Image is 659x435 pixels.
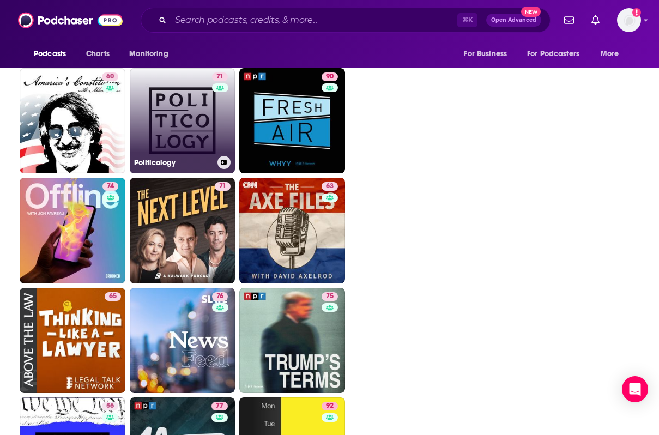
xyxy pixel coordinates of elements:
[216,71,223,82] span: 71
[239,68,345,174] a: 90
[239,178,345,283] a: 63
[20,178,125,283] a: 74
[212,292,228,301] a: 76
[326,401,334,412] span: 92
[464,46,507,62] span: For Business
[130,178,235,283] a: 71
[457,13,477,27] span: ⌘ K
[617,8,641,32] img: User Profile
[617,8,641,32] span: Logged in as ASabine
[106,401,114,412] span: 56
[86,46,110,62] span: Charts
[491,17,536,23] span: Open Advanced
[632,8,641,17] svg: Add a profile image
[601,46,619,62] span: More
[106,71,114,82] span: 60
[527,46,579,62] span: For Podcasters
[102,182,118,191] a: 74
[130,68,235,174] a: 71Politicology
[102,72,118,81] a: 60
[34,46,66,62] span: Podcasts
[102,402,118,410] a: 56
[211,402,228,410] a: 77
[141,8,551,33] div: Search podcasts, credits, & more...
[322,182,338,191] a: 63
[20,68,125,174] a: 60
[593,44,633,64] button: open menu
[486,14,541,27] button: Open AdvancedNew
[617,8,641,32] button: Show profile menu
[456,44,521,64] button: open menu
[239,288,345,394] a: 75
[560,11,578,29] a: Show notifications dropdown
[107,181,114,192] span: 74
[122,44,182,64] button: open menu
[219,181,226,192] span: 71
[622,376,648,402] div: Open Intercom Messenger
[130,288,235,394] a: 76
[326,181,334,192] span: 63
[520,44,595,64] button: open menu
[322,72,338,81] a: 90
[322,292,338,301] a: 75
[129,46,168,62] span: Monitoring
[20,288,125,394] a: 65
[216,291,223,302] span: 76
[171,11,457,29] input: Search podcasts, credits, & more...
[79,44,116,64] a: Charts
[212,72,228,81] a: 71
[18,10,123,31] img: Podchaser - Follow, Share and Rate Podcasts
[521,7,541,17] span: New
[26,44,80,64] button: open menu
[215,182,231,191] a: 71
[326,291,334,302] span: 75
[109,291,117,302] span: 65
[322,402,338,410] a: 92
[326,71,334,82] span: 90
[134,158,213,167] h3: Politicology
[587,11,604,29] a: Show notifications dropdown
[105,292,121,301] a: 65
[216,401,223,412] span: 77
